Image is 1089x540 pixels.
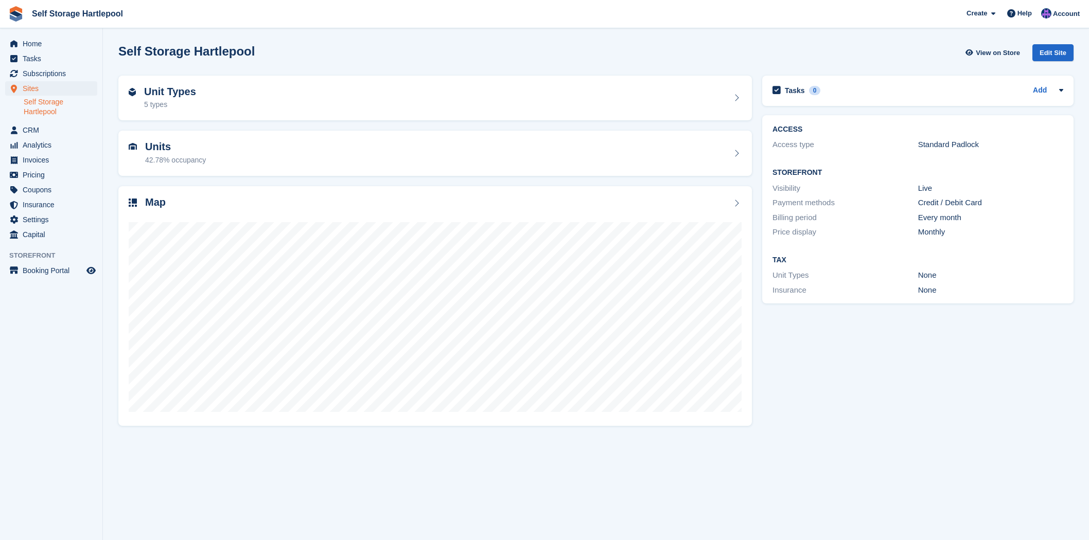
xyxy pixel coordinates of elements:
span: Booking Portal [23,263,84,278]
img: unit-icn-7be61d7bf1b0ce9d3e12c5938cc71ed9869f7b940bace4675aadf7bd6d80202e.svg [129,143,137,150]
div: Monthly [918,226,1064,238]
h2: Unit Types [144,86,196,98]
span: Pricing [23,168,84,182]
a: menu [5,263,97,278]
a: menu [5,153,97,167]
span: Help [1017,8,1032,19]
a: menu [5,212,97,227]
img: map-icn-33ee37083ee616e46c38cad1a60f524a97daa1e2b2c8c0bc3eb3415660979fc1.svg [129,199,137,207]
div: Billing period [772,212,918,224]
div: Every month [918,212,1064,224]
h2: Self Storage Hartlepool [118,44,255,58]
div: 0 [809,86,821,95]
span: View on Store [976,48,1020,58]
div: Access type [772,139,918,151]
h2: Tasks [785,86,805,95]
span: Home [23,37,84,51]
span: Sites [23,81,84,96]
div: Credit / Debit Card [918,197,1064,209]
div: Insurance [772,284,918,296]
span: Subscriptions [23,66,84,81]
h2: ACCESS [772,125,1063,134]
div: Payment methods [772,197,918,209]
span: Insurance [23,197,84,212]
h2: Tax [772,256,1063,264]
span: Tasks [23,51,84,66]
div: None [918,284,1064,296]
span: Capital [23,227,84,242]
a: menu [5,51,97,66]
span: Account [1053,9,1080,19]
span: Create [967,8,987,19]
span: Settings [23,212,84,227]
a: menu [5,138,97,152]
img: Sean Wood [1041,8,1051,19]
a: Add [1033,85,1047,97]
div: Unit Types [772,269,918,281]
div: None [918,269,1064,281]
a: menu [5,123,97,137]
a: Self Storage Hartlepool [28,5,127,22]
div: Edit Site [1032,44,1074,61]
div: 5 types [144,99,196,110]
a: menu [5,81,97,96]
span: CRM [23,123,84,137]
div: Standard Padlock [918,139,1064,151]
a: Self Storage Hartlepool [24,97,97,117]
img: unit-type-icn-2b2737a686de81e16bb02015468b77c625bbabd49415b5ef34ead5e3b44a266d.svg [129,88,136,96]
a: Preview store [85,264,97,277]
a: menu [5,227,97,242]
a: Units 42.78% occupancy [118,131,752,176]
a: Edit Site [1032,44,1074,65]
div: 42.78% occupancy [145,155,206,166]
img: stora-icon-8386f47178a22dfd0bd8f6a31ec36ba5ce8667c1dd55bd0f319d3a0aa187defe.svg [8,6,24,22]
span: Coupons [23,183,84,197]
a: menu [5,168,97,182]
div: Price display [772,226,918,238]
a: View on Store [964,44,1024,61]
a: menu [5,37,97,51]
span: Storefront [9,250,102,261]
a: menu [5,66,97,81]
a: menu [5,197,97,212]
a: menu [5,183,97,197]
span: Invoices [23,153,84,167]
span: Analytics [23,138,84,152]
div: Visibility [772,183,918,194]
div: Live [918,183,1064,194]
a: Map [118,186,752,426]
h2: Storefront [772,169,1063,177]
h2: Units [145,141,206,153]
a: Unit Types 5 types [118,76,752,121]
h2: Map [145,196,166,208]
